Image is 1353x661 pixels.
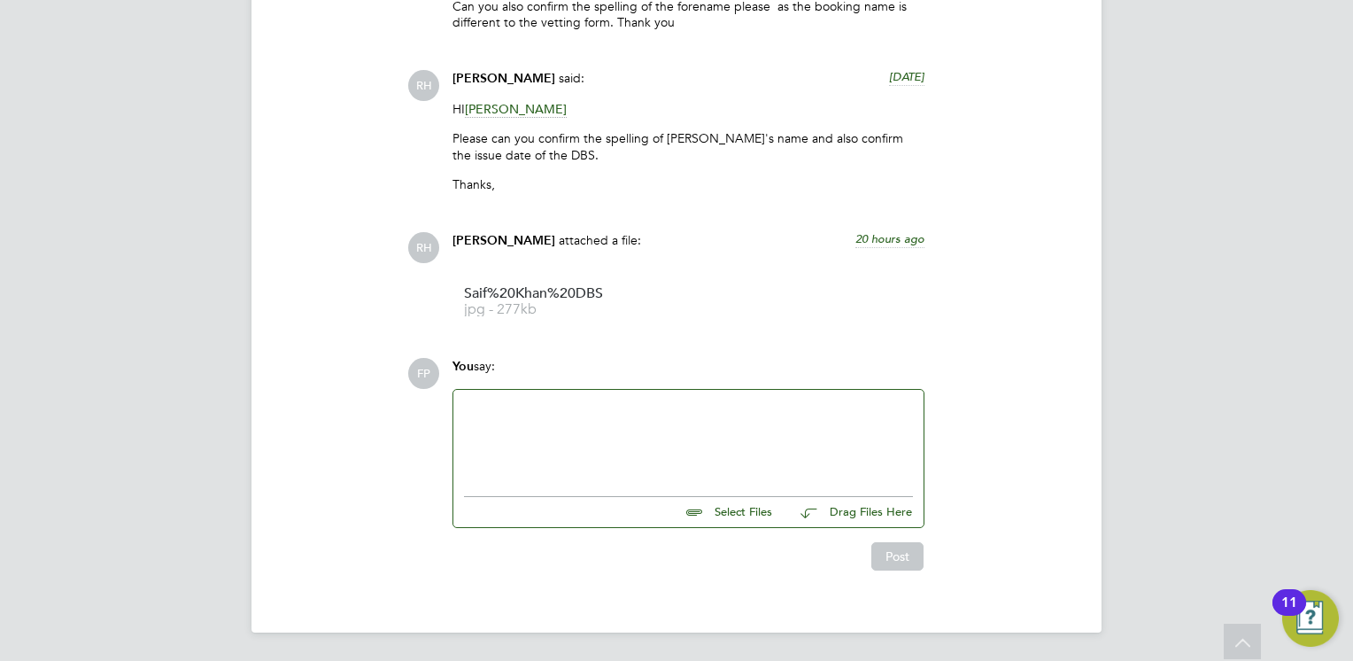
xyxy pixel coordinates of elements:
span: You [452,359,474,374]
button: Open Resource Center, 11 new notifications [1282,590,1339,647]
div: say: [452,358,924,389]
span: said: [559,70,584,86]
p: Please can you confirm the spelling of [PERSON_NAME]'s name and also confirm the issue date of th... [452,130,924,162]
span: [PERSON_NAME] [465,101,567,118]
span: [PERSON_NAME] [452,233,555,248]
p: HI [452,101,924,117]
span: RH [408,232,439,263]
span: 20 hours ago [855,231,924,246]
button: Post [871,542,924,571]
span: Saif%20Khan%20DBS [464,287,606,300]
span: RH [408,70,439,101]
p: Thanks, [452,176,924,192]
span: [PERSON_NAME] [452,71,555,86]
span: [DATE] [889,69,924,84]
span: jpg - 277kb [464,303,606,316]
button: Drag Files Here [786,494,913,532]
span: attached a file: [559,232,641,248]
a: Saif%20Khan%20DBS jpg - 277kb [464,287,606,316]
div: 11 [1281,603,1297,626]
span: FP [408,358,439,389]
